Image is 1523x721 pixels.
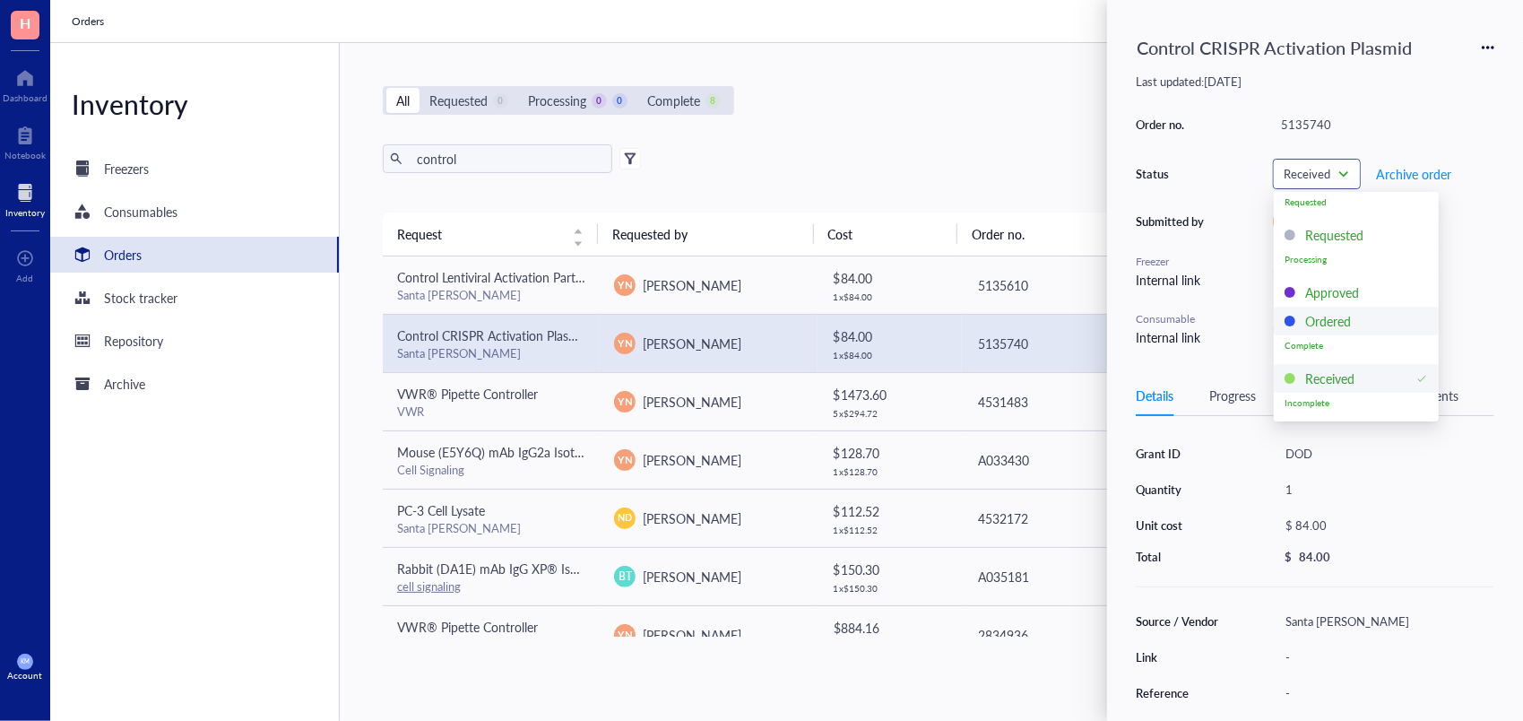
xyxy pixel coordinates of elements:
div: 1 x $ 112.52 [834,525,948,535]
div: Repository [104,331,163,351]
div: Received [1305,369,1354,388]
a: Dashboard [3,64,48,103]
div: Quantity [1136,482,1227,498]
div: VWR [397,404,585,420]
div: Status [1136,166,1207,182]
div: Order no. [1136,117,1207,133]
a: Notebook [4,121,46,161]
div: Complete [647,91,700,110]
div: 0 [612,93,627,109]
a: Consumables [50,194,339,230]
div: Santa [PERSON_NAME] [397,520,585,536]
span: ND [618,511,632,526]
div: - [1277,645,1494,670]
div: Grant ID [1136,446,1227,462]
span: Rabbit (DA1E) mAb IgG XP® Isotype Control [397,560,646,578]
span: H [20,12,30,34]
div: - [1277,681,1494,706]
div: $ 128.70 [834,443,948,463]
div: A033430 [978,450,1164,470]
span: Control Lentiviral Activation Particles [397,268,599,286]
td: 2834936 [962,605,1179,664]
div: Internal link [1136,327,1207,347]
div: Approved [1305,282,1359,302]
div: 4531483 [978,392,1164,412]
td: 5135610 [962,256,1179,315]
button: Archive order [1375,160,1452,188]
span: Received [1284,166,1346,182]
a: Repository [50,323,339,359]
div: 1 x $ 84.00 [834,350,948,360]
span: Request [397,224,562,244]
div: Requested [429,91,488,110]
div: Requested [1305,225,1363,245]
div: 5135740 [978,334,1164,353]
div: 5 x $ 294.72 [834,408,948,419]
a: Archive [50,366,339,402]
div: Santa [PERSON_NAME] [397,287,585,303]
div: Submitted by [1136,213,1207,230]
div: Processing [528,91,586,110]
td: A033430 [962,430,1179,489]
div: Inventory [5,207,45,218]
div: Orders [104,245,142,265]
div: Reference [1136,685,1227,701]
div: 1 x $ 150.30 [834,583,948,594]
div: Freezer [1136,254,1207,270]
div: 0 [493,93,508,109]
div: Inventory [50,86,339,122]
span: [PERSON_NAME] [643,334,741,352]
div: Click to assign [1273,262,1494,282]
div: 1 x $ 84.00 [834,291,948,302]
div: Cell Signaling [397,462,585,478]
div: Complete [1285,340,1428,351]
div: 5135740 [1273,112,1494,137]
div: Last updated: [DATE] [1136,74,1494,90]
div: 5135610 [978,275,1164,295]
div: Total [1136,549,1227,565]
span: YN [618,335,632,351]
div: Control CRISPR Activation Plasmid [1129,29,1420,66]
div: segmented control [383,86,734,115]
span: Archive order [1376,167,1451,181]
div: $ 884.16 [834,618,948,638]
div: 1 x $ 128.70 [834,466,948,477]
div: Dashboard [3,92,48,103]
div: 0 [592,93,607,109]
span: BT [619,569,632,585]
th: Request [383,213,598,256]
div: 8 [705,93,721,109]
a: Orders [50,237,339,273]
span: Mouse (E5Y6Q) mAb IgG2a Isotype Control #61656 [397,443,686,461]
div: Santa [PERSON_NAME] [1277,609,1494,634]
span: [PERSON_NAME] [643,276,741,294]
div: Internal link [1136,270,1207,290]
div: Consumable [1136,311,1207,327]
span: [PERSON_NAME] [643,626,741,644]
div: Santa [PERSON_NAME] [397,345,585,361]
span: YN [618,627,632,642]
div: Account [8,670,43,681]
div: Notebook [4,150,46,161]
div: Consumables [104,202,177,222]
span: Control CRISPR Activation Plasmid [397,326,589,344]
div: Click to assign [1273,319,1351,339]
span: [PERSON_NAME] [643,393,741,411]
div: $ 1473.60 [834,385,948,404]
div: Add [17,273,34,283]
div: $ 84.00 [834,326,948,346]
th: Requested by [598,213,813,256]
div: Incomplete [1285,397,1428,408]
div: $ 84.00 [834,268,948,288]
div: Processing [1285,254,1428,265]
span: YN [618,277,632,292]
div: DOD [1277,441,1494,466]
div: $ 84.00 [1277,513,1487,538]
span: YN [618,394,632,409]
div: Archive [104,374,145,394]
span: [PERSON_NAME] [643,451,741,469]
div: Source / Vendor [1136,613,1227,630]
input: Find orders in table [410,145,605,172]
td: 5135740 [962,314,1179,372]
span: VWR® Pipette Controller [397,618,538,636]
